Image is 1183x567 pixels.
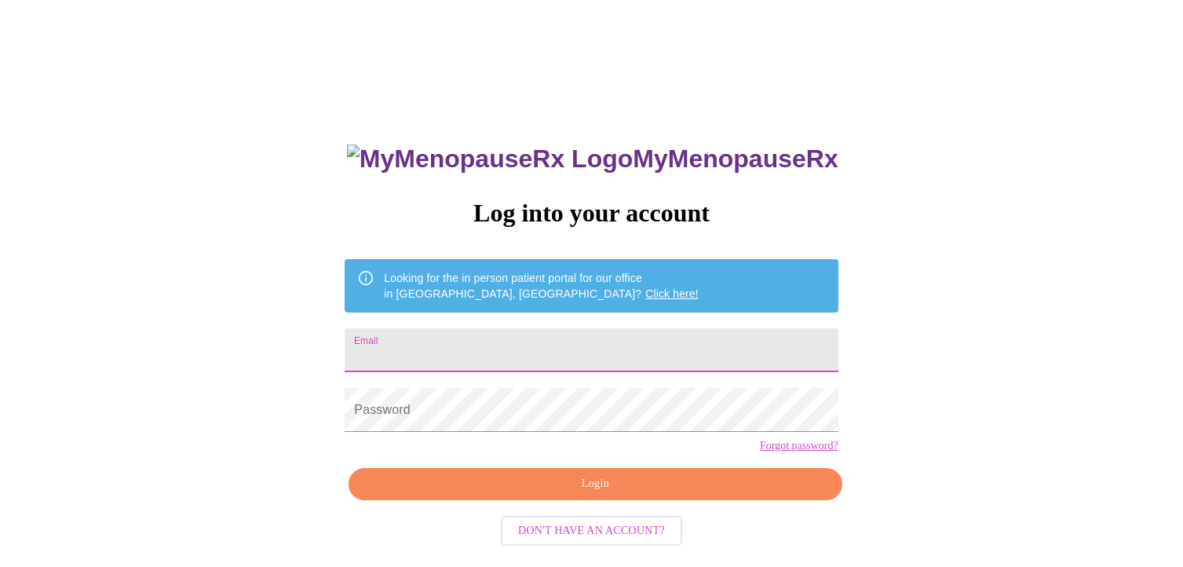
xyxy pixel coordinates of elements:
[347,144,633,174] img: MyMenopauseRx Logo
[518,521,665,541] span: Don't have an account?
[367,474,823,494] span: Login
[384,264,699,308] div: Looking for the in person patient portal for our office in [GEOGRAPHIC_DATA], [GEOGRAPHIC_DATA]?
[645,287,699,300] a: Click here!
[497,523,686,536] a: Don't have an account?
[347,144,838,174] h3: MyMenopauseRx
[501,516,682,547] button: Don't have an account?
[760,440,838,452] a: Forgot password?
[349,468,842,500] button: Login
[345,199,838,228] h3: Log into your account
